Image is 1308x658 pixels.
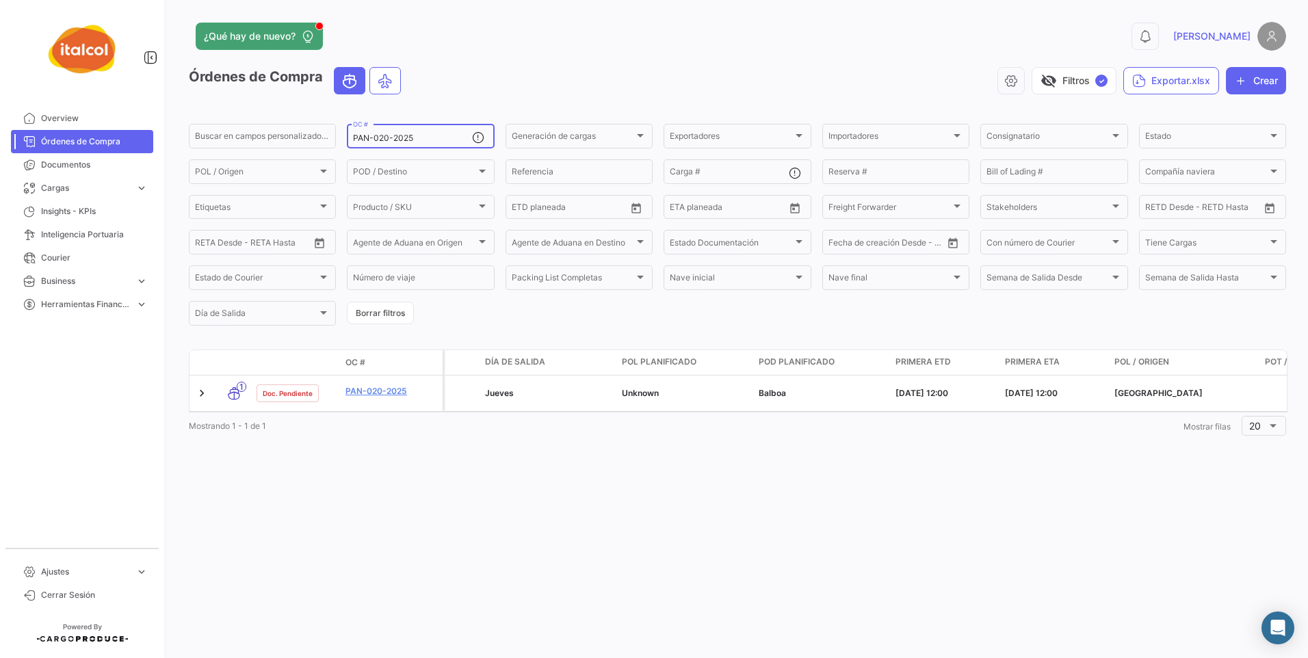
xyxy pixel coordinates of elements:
span: Órdenes de Compra [41,135,148,148]
button: Open calendar [943,233,963,253]
div: Abrir Intercom Messenger [1261,611,1294,644]
datatable-header-cell: Primera ETA [999,350,1109,375]
span: Cerrar Sesión [41,589,148,601]
button: Exportar.xlsx [1123,67,1219,94]
span: Compañía naviera [1145,169,1268,179]
span: OC # [345,356,365,369]
datatable-header-cell: Modo de Transporte [217,357,251,368]
input: Hasta [1179,205,1234,214]
span: Consignatario [986,133,1109,143]
input: Desde [828,239,853,249]
a: Órdenes de Compra [11,130,153,153]
span: Producto / SKU [353,205,475,214]
input: Desde [670,205,694,214]
span: ✓ [1095,75,1108,87]
span: Importadores [828,133,951,143]
span: Cargas [41,182,130,194]
span: Unknown [622,388,659,398]
datatable-header-cell: Primera ETD [890,350,999,375]
a: Documentos [11,153,153,176]
a: Overview [11,107,153,130]
span: 1 [237,382,246,392]
input: Hasta [229,239,284,249]
span: Nave inicial [670,275,792,285]
img: italcol-logo.png [48,16,116,85]
h3: Órdenes de Compra [189,67,405,94]
input: Hasta [704,205,759,214]
span: Inteligencia Portuaria [41,228,148,241]
input: Desde [1145,205,1170,214]
span: POL Planificado [622,356,696,368]
div: [GEOGRAPHIC_DATA] [1114,387,1254,399]
span: Semana de Salida Hasta [1145,275,1268,285]
span: expand_more [135,298,148,311]
datatable-header-cell: POD Planificado [753,350,890,375]
datatable-header-cell: OC # [340,351,443,374]
input: Hasta [863,239,917,249]
span: Doc. Pendiente [263,388,313,399]
span: ¿Qué hay de nuevo? [204,29,296,43]
div: Jueves [485,387,611,399]
span: POL / Origen [1114,356,1169,368]
button: Borrar filtros [347,302,414,324]
span: Primera ETD [895,356,951,368]
span: Freight Forwarder [828,205,951,214]
span: Agente de Aduana en Destino [512,239,634,249]
span: visibility_off [1041,73,1057,89]
span: Ajustes [41,566,130,578]
span: Estado [1145,133,1268,143]
span: Business [41,275,130,287]
button: ¿Qué hay de nuevo? [196,23,323,50]
span: Herramientas Financieras [41,298,130,311]
a: Expand/Collapse Row [195,386,209,400]
span: Estado Documentación [670,239,792,249]
span: POD / Destino [353,169,475,179]
span: expand_more [135,275,148,287]
img: placeholder-user.png [1257,22,1286,51]
input: Desde [195,239,220,249]
span: Semana de Salida Desde [986,275,1109,285]
span: Packing List Completas [512,275,634,285]
span: Insights - KPIs [41,205,148,218]
span: Primera ETA [1005,356,1060,368]
a: Courier [11,246,153,269]
span: Tiene Cargas [1145,239,1268,249]
span: Courier [41,252,148,264]
span: Documentos [41,159,148,171]
span: Con número de Courier [986,239,1109,249]
span: Estado de Courier [195,275,317,285]
button: Open calendar [1259,198,1280,218]
input: Desde [512,205,536,214]
datatable-header-cell: POL / Origen [1109,350,1259,375]
button: Open calendar [309,233,330,253]
span: expand_more [135,566,148,578]
span: [DATE] 12:00 [1005,388,1058,398]
a: Inteligencia Portuaria [11,223,153,246]
span: Etiquetas [195,205,317,214]
span: Mostrar filas [1183,421,1231,432]
button: visibility_offFiltros✓ [1032,67,1116,94]
span: Día de Salida [195,311,317,320]
a: PAN-020-2025 [345,385,437,397]
span: Día de Salida [485,356,545,368]
datatable-header-cell: Estado Doc. [251,357,340,368]
span: Exportadores [670,133,792,143]
span: POD Planificado [759,356,835,368]
span: Balboa [759,388,786,398]
button: Ocean [335,68,365,94]
span: Stakeholders [986,205,1109,214]
span: Agente de Aduana en Origen [353,239,475,249]
datatable-header-cell: POL Planificado [616,350,753,375]
button: Air [370,68,400,94]
button: Open calendar [626,198,646,218]
span: Mostrando 1 - 1 de 1 [189,421,266,431]
datatable-header-cell: Día de Salida [480,350,616,375]
span: Overview [41,112,148,124]
span: POL / Origen [195,169,317,179]
span: Nave final [828,275,951,285]
span: [PERSON_NAME] [1173,29,1251,43]
span: 20 [1249,420,1261,432]
span: Generación de cargas [512,133,634,143]
button: Open calendar [785,198,805,218]
input: Hasta [546,205,601,214]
